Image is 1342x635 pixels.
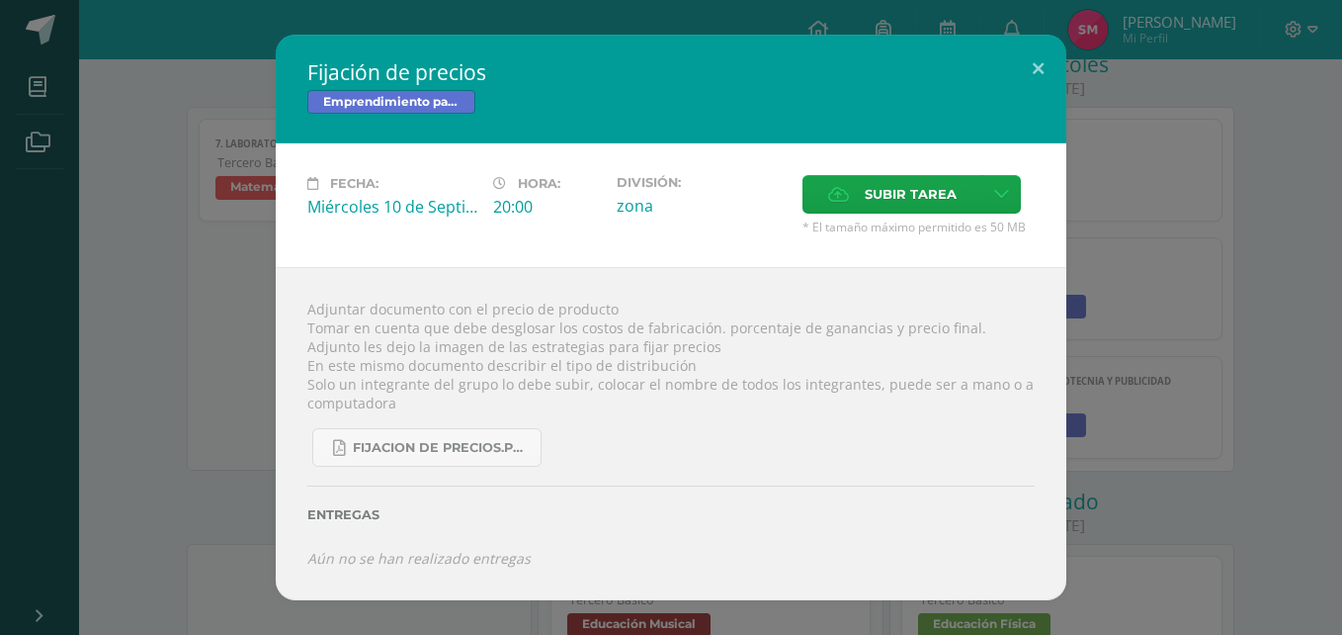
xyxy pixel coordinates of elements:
[518,176,560,191] span: Hora:
[330,176,378,191] span: Fecha:
[307,507,1035,522] label: Entregas
[307,196,477,218] div: Miércoles 10 de Septiembre
[276,267,1066,599] div: Adjuntar documento con el precio de producto Tomar en cuenta que debe desglosar los costos de fab...
[617,195,787,217] div: zona
[1010,35,1066,102] button: Close (Esc)
[353,440,531,456] span: fijacion de precios.pdf
[307,90,475,114] span: Emprendimiento para la Productividad
[617,175,787,190] label: División:
[307,58,1035,86] h2: Fijación de precios
[307,549,531,568] i: Aún no se han realizado entregas
[802,219,1035,235] span: * El tamaño máximo permitido es 50 MB
[865,176,957,213] span: Subir tarea
[493,196,601,218] div: 20:00
[312,428,542,467] a: fijacion de precios.pdf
